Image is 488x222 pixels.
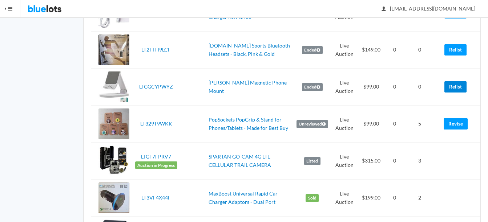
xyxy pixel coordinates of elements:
a: -- [191,120,195,127]
a: -- [191,46,195,53]
td: 5 [404,106,435,143]
td: Live Auction [331,32,358,69]
span: [EMAIL_ADDRESS][DOMAIN_NAME] [382,5,475,12]
td: Live Auction [331,143,358,180]
td: 2 [404,180,435,217]
td: 0 [385,32,404,69]
td: $99.00 [358,69,385,106]
a: [PERSON_NAME] Magnetic Phone Mount [209,79,287,94]
td: 3 [404,143,435,180]
a: SPARTAN GO-CAM 4G LTE CELLULAR TRAIL CAMERA [209,153,271,168]
td: 0 [385,69,404,106]
a: -- [191,83,195,90]
ion-icon: person [380,6,387,13]
a: -- [191,157,195,164]
a: LTGGCYPWYZ [139,83,173,90]
a: PopSockets PopGrip & Stand for Phones/Tablets - Made for Best Buy [209,116,288,131]
label: Sold [306,194,319,202]
td: $99.00 [358,106,385,143]
td: 0 [385,180,404,217]
a: LT2TTH9LCF [141,46,171,53]
a: [DOMAIN_NAME] Sports Bluetooth Headsets - Black, Pink & Gold [209,42,290,57]
label: Ended [302,46,323,54]
a: -- [191,194,195,201]
td: -- [435,143,480,180]
label: Listed [304,157,320,165]
a: Apple OEM 45W MagSafe 2 Laptop Charger Kit A1436 [209,5,288,20]
td: 0 [404,69,435,106]
a: LT3VF4X44F [141,194,171,201]
a: MaxBoost Universal Rapid Car Charger Adaptors - Dual Port [209,190,278,205]
td: Live Auction [331,69,358,106]
label: Ended [302,83,323,91]
a: Relist [444,44,467,55]
label: Unreviewed [297,120,328,128]
td: -- [435,180,480,217]
td: 0 [385,143,404,180]
a: LTGF7FPRV7 [141,153,171,160]
td: 0 [385,106,404,143]
td: Live Auction [331,106,358,143]
a: Relist [444,81,467,92]
td: $149.00 [358,32,385,69]
td: 0 [404,32,435,69]
a: LT329T9WKK [140,120,172,127]
span: Auction in Progress [135,161,177,169]
td: Live Auction [331,180,358,217]
td: $315.00 [358,143,385,180]
td: $199.00 [358,180,385,217]
a: Revise [444,118,468,129]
